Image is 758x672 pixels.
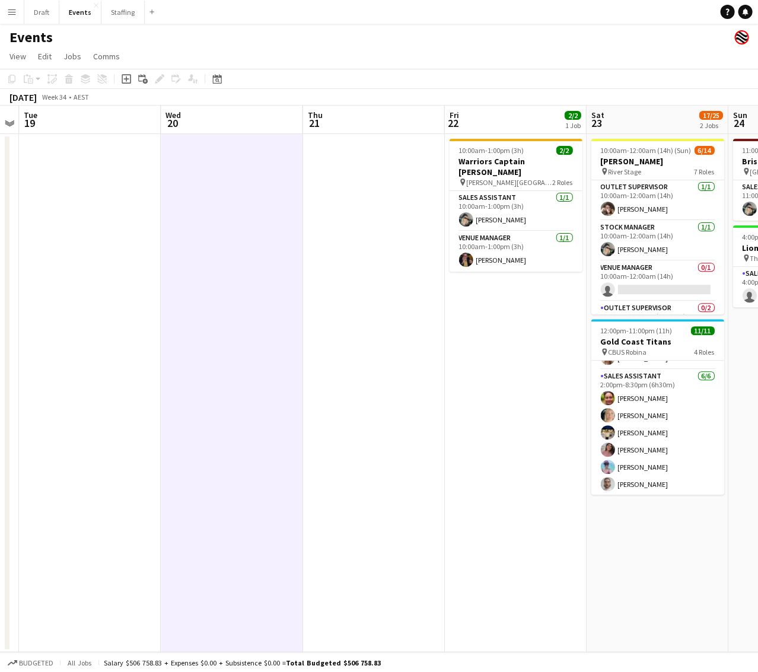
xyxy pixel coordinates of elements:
span: 21 [305,116,322,130]
span: 24 [731,116,747,130]
span: River Stage [608,167,641,176]
app-job-card: 12:00pm-11:00pm (11h)11/11Gold Coast Titans CBUS Robina4 Roles[PERSON_NAME][PERSON_NAME][PERSON_N... [591,319,724,495]
span: All jobs [65,658,94,667]
h3: [PERSON_NAME] [591,156,724,167]
app-card-role: Sales Assistant1/110:00am-1:00pm (3h)[PERSON_NAME] [449,191,582,231]
span: Fri [449,110,458,120]
span: Thu [307,110,322,120]
span: 12:00pm-11:00pm (11h) [600,326,672,335]
span: Edit [38,51,52,62]
span: 2/2 [564,111,581,120]
span: 4 Roles [694,348,714,356]
span: Total Budgeted $506 758.83 [286,658,381,667]
div: Salary $506 758.83 + Expenses $0.00 + Subsistence $0.00 = [104,658,381,667]
app-card-role: Stock Manager1/110:00am-12:00am (14h)[PERSON_NAME] [591,221,724,261]
span: Jobs [63,51,81,62]
app-card-role: Venue Manager0/110:00am-12:00am (14h) [591,261,724,301]
a: Edit [33,49,56,64]
span: 17/25 [699,111,722,120]
app-card-role: Venue Manager1/110:00am-1:00pm (3h)[PERSON_NAME] [449,231,582,272]
span: 10:00am-1:00pm (3h) [458,146,524,155]
span: 7 Roles [694,167,714,176]
span: 23 [589,116,604,130]
span: [PERSON_NAME][GEOGRAPHIC_DATA] [466,178,552,187]
span: Week 34 [39,93,69,101]
span: Sun [732,110,747,120]
div: 1 Job [565,121,580,130]
app-card-role: Outlet Supervisor1/110:00am-12:00am (14h)[PERSON_NAME] [591,180,724,221]
span: View [9,51,26,62]
app-job-card: 10:00am-12:00am (14h) (Sun)6/14[PERSON_NAME] River Stage7 RolesOutlet Supervisor1/110:00am-12:00a... [591,139,724,314]
app-user-avatar: Event Merch [734,30,749,44]
span: 2/2 [556,146,572,155]
span: Sat [591,110,604,120]
span: Budgeted [19,658,53,667]
h3: Warriors Captain [PERSON_NAME] [449,156,582,177]
a: View [5,49,31,64]
h1: Events [9,28,53,46]
span: 11/11 [690,326,714,335]
a: Jobs [59,49,86,64]
button: Staffing [101,1,145,24]
span: Comms [93,51,120,62]
app-card-role: Sales Assistant6/62:00pm-8:30pm (6h30m)[PERSON_NAME][PERSON_NAME][PERSON_NAME][PERSON_NAME][PERSO... [591,370,724,496]
span: 2 Roles [552,178,572,187]
span: 19 [22,116,37,130]
div: 2 Jobs [699,121,722,130]
div: AEST [74,93,89,101]
span: 6/14 [694,146,714,155]
button: Budgeted [6,656,55,669]
app-card-role: Outlet Supervisor0/212:00pm-11:30pm (11h30m) [591,301,724,359]
button: Draft [24,1,59,24]
span: CBUS Robina [608,348,646,356]
span: Tue [24,110,37,120]
span: Wed [165,110,181,120]
button: Events [59,1,101,24]
app-job-card: 10:00am-1:00pm (3h)2/2Warriors Captain [PERSON_NAME] [PERSON_NAME][GEOGRAPHIC_DATA]2 RolesSales A... [449,139,582,272]
a: Comms [88,49,125,64]
div: [DATE] [9,91,37,103]
h3: Gold Coast Titans [591,336,724,347]
span: 10:00am-12:00am (14h) (Sun) [600,146,691,155]
span: 20 [164,116,181,130]
span: 22 [447,116,458,130]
